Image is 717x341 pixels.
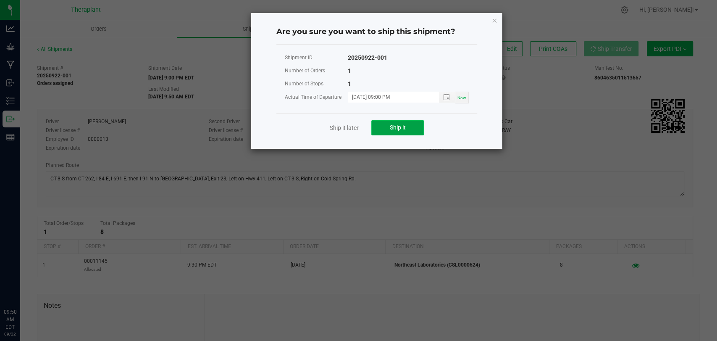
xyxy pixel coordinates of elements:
[491,15,497,25] button: Close
[285,79,348,89] div: Number of Stops
[285,92,348,103] div: Actual Time of Departure
[348,66,351,76] div: 1
[276,26,477,37] h4: Are you sure you want to ship this shipment?
[285,66,348,76] div: Number of Orders
[330,124,359,132] a: Ship it later
[285,53,348,63] div: Shipment ID
[439,92,455,102] span: Toggle popup
[348,79,351,89] div: 1
[390,124,406,131] span: Ship it
[348,53,387,63] div: 20250922-001
[457,95,466,100] span: Now
[371,120,424,135] button: Ship it
[348,92,430,102] input: MM/dd/yyyy HH:MM a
